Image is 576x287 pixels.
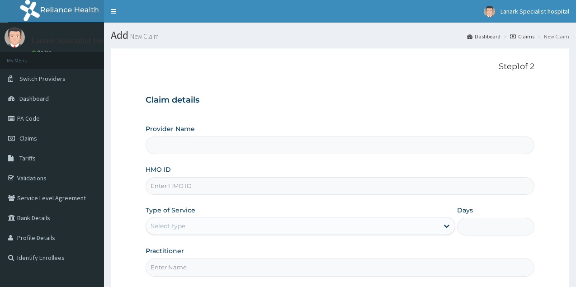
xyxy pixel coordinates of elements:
[151,221,185,231] div: Select type
[535,33,569,40] li: New Claim
[500,7,569,15] span: Lanark Specialist hospital
[128,33,159,40] small: New Claim
[146,165,171,174] label: HMO ID
[32,49,53,56] a: Online
[5,27,25,47] img: User Image
[510,33,534,40] a: Claims
[146,259,534,276] input: Enter Name
[146,177,534,195] input: Enter HMO ID
[32,37,123,45] p: Lanark Specialist hospital
[19,94,49,103] span: Dashboard
[19,134,37,142] span: Claims
[146,246,184,255] label: Practitioner
[146,62,534,72] p: Step 1 of 2
[146,124,195,133] label: Provider Name
[19,154,36,162] span: Tariffs
[457,206,473,215] label: Days
[484,6,495,17] img: User Image
[467,33,500,40] a: Dashboard
[111,29,569,41] h1: Add
[146,206,195,215] label: Type of Service
[19,75,66,83] span: Switch Providers
[146,95,534,105] h3: Claim details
